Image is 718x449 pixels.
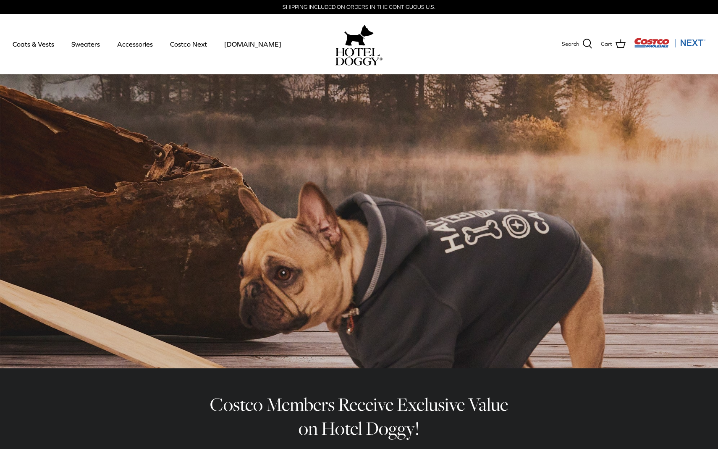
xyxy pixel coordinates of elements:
[601,39,626,50] a: Cart
[562,40,579,49] span: Search
[64,30,107,58] a: Sweaters
[110,30,160,58] a: Accessories
[335,48,383,66] img: hoteldoggycom
[5,30,62,58] a: Coats & Vests
[634,37,705,48] img: Costco Next
[162,30,215,58] a: Costco Next
[562,39,592,50] a: Search
[217,30,289,58] a: [DOMAIN_NAME]
[634,43,705,49] a: Visit Costco Next
[344,23,374,48] img: hoteldoggy.com
[601,40,612,49] span: Cart
[335,23,383,66] a: hoteldoggy.com hoteldoggycom
[204,393,514,440] h2: Costco Members Receive Exclusive Value on Hotel Doggy!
